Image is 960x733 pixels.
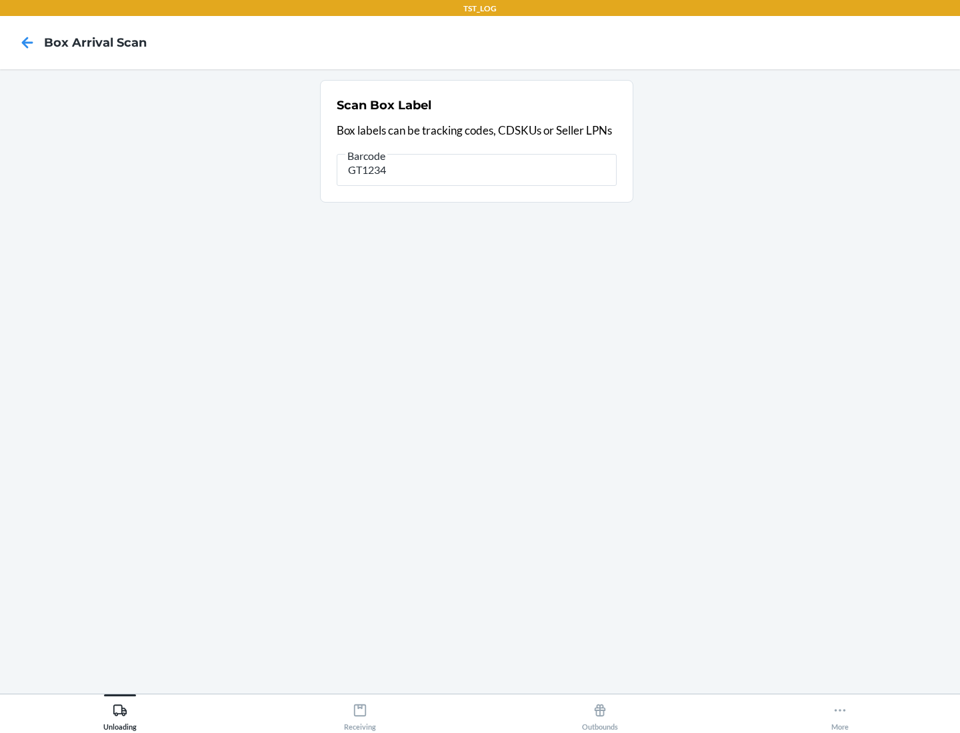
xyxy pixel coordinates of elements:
[337,97,431,114] h2: Scan Box Label
[463,3,497,15] p: TST_LOG
[103,698,137,731] div: Unloading
[337,122,617,139] p: Box labels can be tracking codes, CDSKUs or Seller LPNs
[240,694,480,731] button: Receiving
[344,698,376,731] div: Receiving
[337,154,617,186] input: Barcode
[480,694,720,731] button: Outbounds
[831,698,849,731] div: More
[720,694,960,731] button: More
[44,34,147,51] h4: Box Arrival Scan
[582,698,618,731] div: Outbounds
[345,149,387,163] span: Barcode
